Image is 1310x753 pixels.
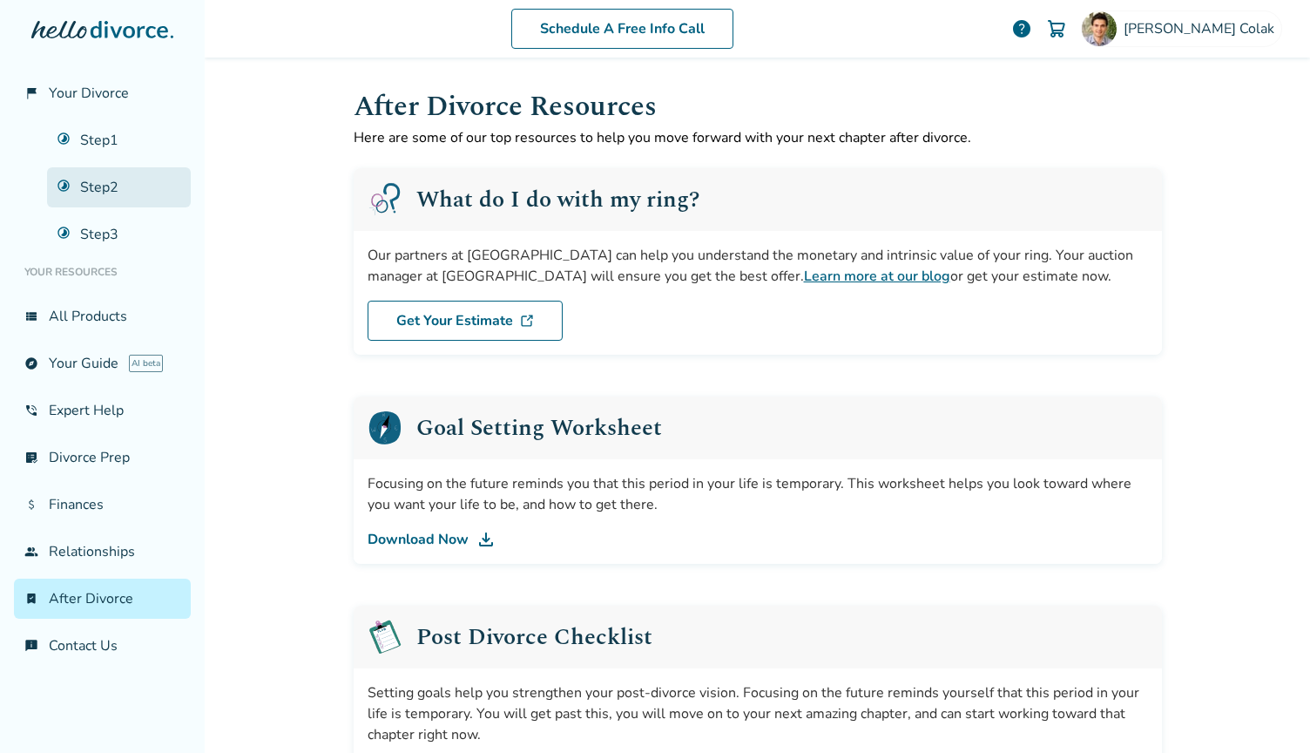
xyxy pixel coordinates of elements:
[1124,19,1281,38] span: [PERSON_NAME] Colak
[14,532,191,572] a: groupRelationships
[14,579,191,619] a: bookmark_checkAfter Divorce
[1046,18,1067,39] img: Cart
[24,404,38,417] span: phone_in_talk
[416,626,652,648] h2: Post Divorce Checklist
[14,485,191,525] a: attach_moneyFinances
[804,267,950,286] a: Learn more at our blog
[416,417,662,439] h2: Goal Setting Worksheet
[24,592,38,606] span: bookmark_check
[368,301,563,341] a: Get Your Estimate
[49,84,129,103] span: Your Divorce
[24,451,38,465] span: list_alt_check
[520,314,534,328] img: DL
[368,473,1148,515] div: Focusing on the future reminds you that this period in your life is temporary. This worksheet hel...
[14,254,191,289] li: Your Resources
[47,120,191,160] a: Step1
[14,626,191,666] a: chat_infoContact Us
[1082,11,1117,46] img: Ismail Colak
[47,167,191,207] a: Step2
[14,296,191,336] a: view_listAll Products
[368,682,1148,745] div: Setting goals help you strengthen your post-divorce vision. Focusing on the future reminds yourse...
[24,639,38,653] span: chat_info
[24,356,38,370] span: explore
[14,73,191,113] a: flag_2Your Divorce
[511,9,733,49] a: Schedule A Free Info Call
[368,410,402,445] img: Goal Setting Worksheet
[24,545,38,559] span: group
[368,182,402,217] img: Ring
[47,214,191,254] a: Step3
[24,86,38,100] span: flag_2
[476,529,496,550] img: DL
[1011,18,1032,39] a: help
[24,498,38,512] span: attach_money
[368,620,402,655] img: Goal Setting Worksheet
[24,309,38,323] span: view_list
[368,245,1148,287] div: Our partners at [GEOGRAPHIC_DATA] can help you understand the monetary and intrinsic value of you...
[14,390,191,431] a: phone_in_talkExpert Help
[368,529,1148,550] a: Download Now
[416,188,699,211] h2: What do I do with my ring?
[354,85,1162,128] h1: After Divorce Resources
[14,343,191,383] a: exploreYour GuideAI beta
[14,438,191,478] a: list_alt_checkDivorce Prep
[354,128,1162,147] p: Here are some of our top resources to help you move forward with your next chapter after divorce.
[129,355,163,372] span: AI beta
[1223,669,1310,753] iframe: Chat Widget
